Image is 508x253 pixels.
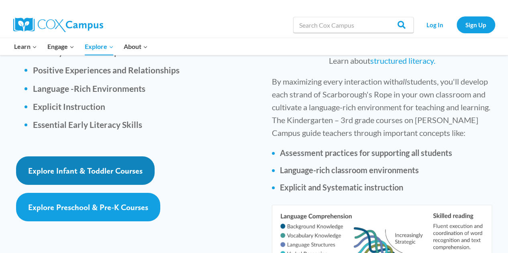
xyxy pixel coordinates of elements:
i: all [399,77,407,86]
a: structured literacy. [370,56,435,65]
input: Search Cox Campus [293,17,414,33]
button: Child menu of Explore [80,38,119,55]
a: Explore Preschool & Pre-K Courses [16,193,160,221]
strong: Explicit and Systematic instruction [280,182,403,192]
a: Log In [418,16,453,33]
button: Child menu of Learn [9,38,43,55]
b: Positive Experiences and Relationships [33,65,180,75]
p: Learn about [272,54,492,67]
nav: Secondary Navigation [418,16,495,33]
b: Explicit Instruction [33,101,105,111]
button: Child menu of Engage [42,38,80,55]
b: Essential Early Literacy Skills [33,119,142,130]
p: By maximizing every interaction with students, you'll develop each strand of Scarborough's Rope i... [272,75,492,139]
b: Language -Rich Environments [33,83,145,93]
strong: Assessment practices for supporting all students [280,148,452,158]
span: Explore Infant & Toddler Courses [28,166,143,176]
nav: Primary Navigation [9,38,153,55]
button: Child menu of About [118,38,153,55]
a: Sign Up [457,16,495,33]
img: Cox Campus [13,18,103,32]
strong: Language-rich classroom environments [280,165,419,175]
span: Explore Preschool & Pre-K Courses [28,202,148,212]
a: Explore Infant & Toddler Courses [16,156,155,185]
